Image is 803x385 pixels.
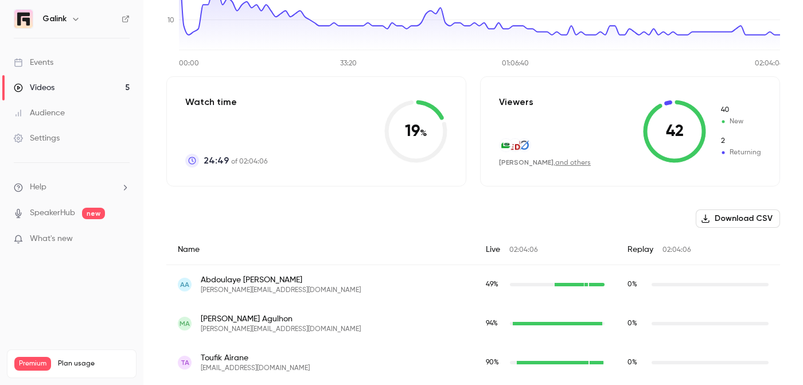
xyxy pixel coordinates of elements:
span: MA [180,318,190,329]
span: New [720,116,761,127]
div: Name [166,235,474,265]
li: help-dropdown-opener [14,181,130,193]
span: [PERSON_NAME] [499,158,553,166]
span: Abdoulaye [PERSON_NAME] [201,274,361,286]
p: of 02:04:06 [204,154,267,168]
div: , [499,158,591,168]
p: Viewers [499,95,533,109]
div: Settings [14,133,60,144]
div: Audience [14,107,65,119]
img: lovell-consulting.com [518,139,531,151]
div: Videos [14,82,54,94]
span: Returning [720,136,761,146]
tspan: 00:00 [179,60,199,67]
span: [PERSON_NAME] Agulhon [201,313,361,325]
a: SpeakerHub [30,207,75,219]
span: 02:04:06 [509,247,537,254]
span: [PERSON_NAME][EMAIL_ADDRESS][DOMAIN_NAME] [201,286,361,295]
span: 49 % [486,281,498,288]
span: 94 % [486,320,498,327]
span: 90 % [486,359,499,366]
div: abdoulaye.abdourahman@sodecoton.cm [166,265,780,305]
tspan: 10 [167,17,174,24]
span: 0 % [627,320,637,327]
span: Live watch time [486,318,504,329]
img: pmu.fr [500,139,512,151]
span: 02:04:06 [662,247,691,254]
span: Returning [720,147,761,158]
span: TA [181,357,189,368]
span: 24:49 [204,154,229,168]
div: Replay [616,235,780,265]
tspan: 02:04:06 [755,60,783,67]
span: Plan usage [58,359,129,368]
span: New [720,105,761,115]
span: Live watch time [486,279,504,290]
img: Galink [14,10,33,28]
p: Watch time [185,95,267,109]
span: Premium [14,357,51,371]
span: AA [180,279,189,290]
div: marianne.agulhon@gmail.com [166,304,780,343]
button: Download CSV [696,209,780,228]
div: Events [14,57,53,68]
span: 0 % [627,359,637,366]
span: Live watch time [486,357,504,368]
div: toufik.airane@securityfortech.com [166,343,780,382]
a: and others [555,160,591,166]
div: Live [474,235,616,265]
img: edmondigital.com [509,139,521,151]
span: [PERSON_NAME][EMAIL_ADDRESS][DOMAIN_NAME] [201,325,361,334]
span: Toufik Airane [201,352,310,364]
span: Replay watch time [627,279,646,290]
tspan: 33:20 [340,60,357,67]
span: new [82,208,105,219]
tspan: 01:06:40 [502,60,529,67]
span: 0 % [627,281,637,288]
span: Help [30,181,46,193]
span: Replay watch time [627,318,646,329]
h6: Galink [42,13,67,25]
span: Replay watch time [627,357,646,368]
span: What's new [30,233,73,245]
span: [EMAIL_ADDRESS][DOMAIN_NAME] [201,364,310,373]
